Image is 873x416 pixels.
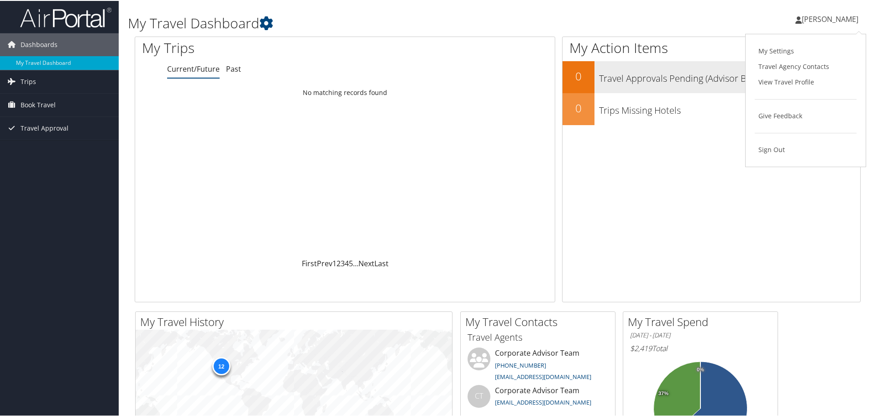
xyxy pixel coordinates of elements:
span: $2,419 [630,342,652,353]
h2: My Travel History [140,313,452,329]
div: CT [468,384,490,407]
span: Dashboards [21,32,58,55]
li: Corporate Advisor Team [463,347,613,384]
a: 3 [341,258,345,268]
h1: My Travel Dashboard [128,13,621,32]
img: airportal-logo.png [20,6,111,27]
span: [PERSON_NAME] [802,13,858,23]
span: Travel Approval [21,116,68,139]
h1: My Trips [142,37,373,57]
a: View Travel Profile [755,74,857,89]
a: Last [374,258,389,268]
a: 1 [332,258,337,268]
h2: 0 [563,68,594,83]
a: [PHONE_NUMBER] [495,360,546,369]
h3: Trips Missing Hotels [599,99,860,116]
a: Past [226,63,241,73]
a: First [302,258,317,268]
a: Give Feedback [755,107,857,123]
h6: Total [630,342,771,353]
a: 0Trips Missing Hotels [563,92,860,124]
a: My Settings [755,42,857,58]
a: Sign Out [755,141,857,157]
a: [PERSON_NAME] [795,5,868,32]
td: No matching records found [135,84,555,100]
h2: My Travel Contacts [465,313,615,329]
a: 2 [337,258,341,268]
span: … [353,258,358,268]
h3: Travel Approvals Pending (Advisor Booked) [599,67,860,84]
h2: 0 [563,100,594,115]
div: 12 [212,356,230,374]
h6: [DATE] - [DATE] [630,330,771,339]
a: 0Travel Approvals Pending (Advisor Booked) [563,60,860,92]
h2: My Travel Spend [628,313,778,329]
h1: My Action Items [563,37,860,57]
a: Current/Future [167,63,220,73]
a: [EMAIL_ADDRESS][DOMAIN_NAME] [495,397,591,405]
h3: Travel Agents [468,330,608,343]
li: Corporate Advisor Team [463,384,613,414]
span: Trips [21,69,36,92]
tspan: 37% [658,390,668,395]
a: Next [358,258,374,268]
span: Book Travel [21,93,56,116]
tspan: 0% [697,366,704,372]
a: Travel Agency Contacts [755,58,857,74]
a: Prev [317,258,332,268]
a: 5 [349,258,353,268]
a: 4 [345,258,349,268]
a: [EMAIL_ADDRESS][DOMAIN_NAME] [495,372,591,380]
